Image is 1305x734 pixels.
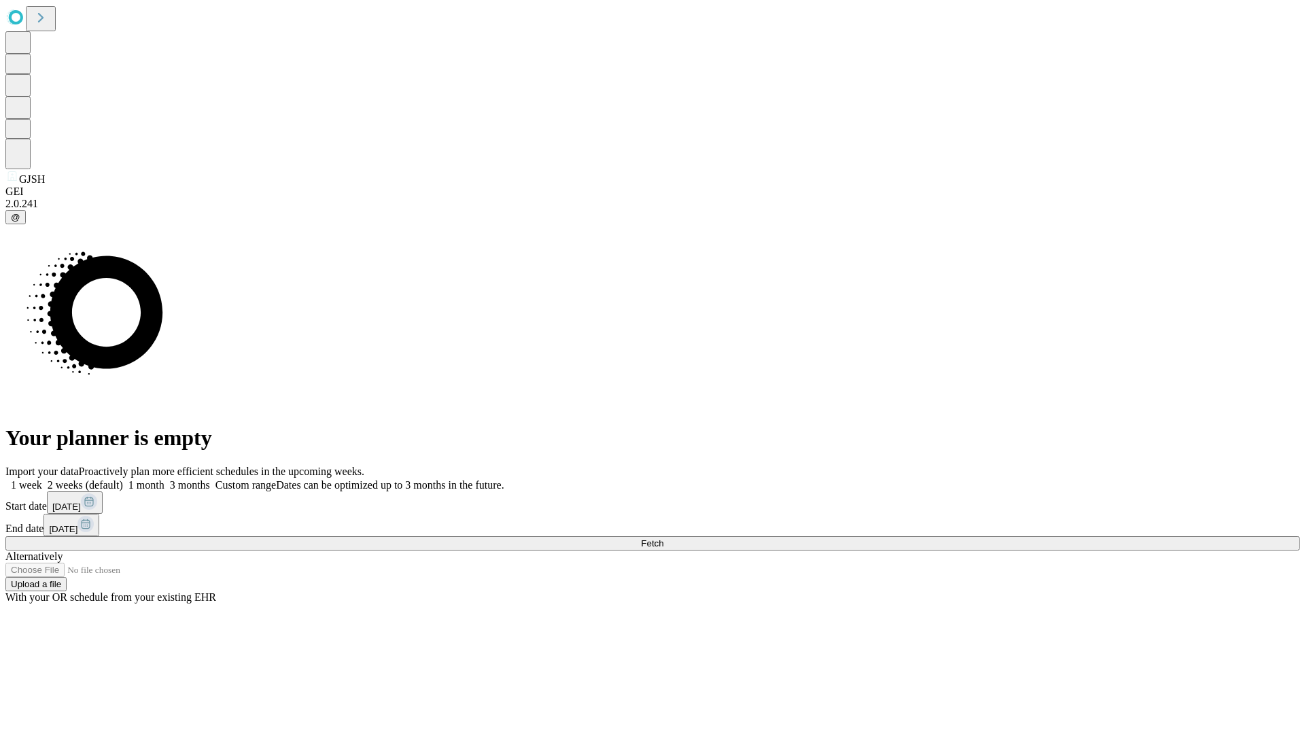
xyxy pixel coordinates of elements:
button: Upload a file [5,577,67,591]
span: Dates can be optimized up to 3 months in the future. [276,479,504,491]
span: [DATE] [52,502,81,512]
span: 1 month [128,479,164,491]
span: Alternatively [5,550,63,562]
div: GEI [5,186,1300,198]
div: End date [5,514,1300,536]
span: Import your data [5,466,79,477]
button: @ [5,210,26,224]
span: [DATE] [49,524,77,534]
span: 2 weeks (default) [48,479,123,491]
span: Proactively plan more efficient schedules in the upcoming weeks. [79,466,364,477]
span: Custom range [215,479,276,491]
div: 2.0.241 [5,198,1300,210]
h1: Your planner is empty [5,425,1300,451]
button: [DATE] [43,514,99,536]
span: Fetch [641,538,663,548]
span: 1 week [11,479,42,491]
span: GJSH [19,173,45,185]
span: 3 months [170,479,210,491]
button: [DATE] [47,491,103,514]
span: With your OR schedule from your existing EHR [5,591,216,603]
button: Fetch [5,536,1300,550]
div: Start date [5,491,1300,514]
span: @ [11,212,20,222]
